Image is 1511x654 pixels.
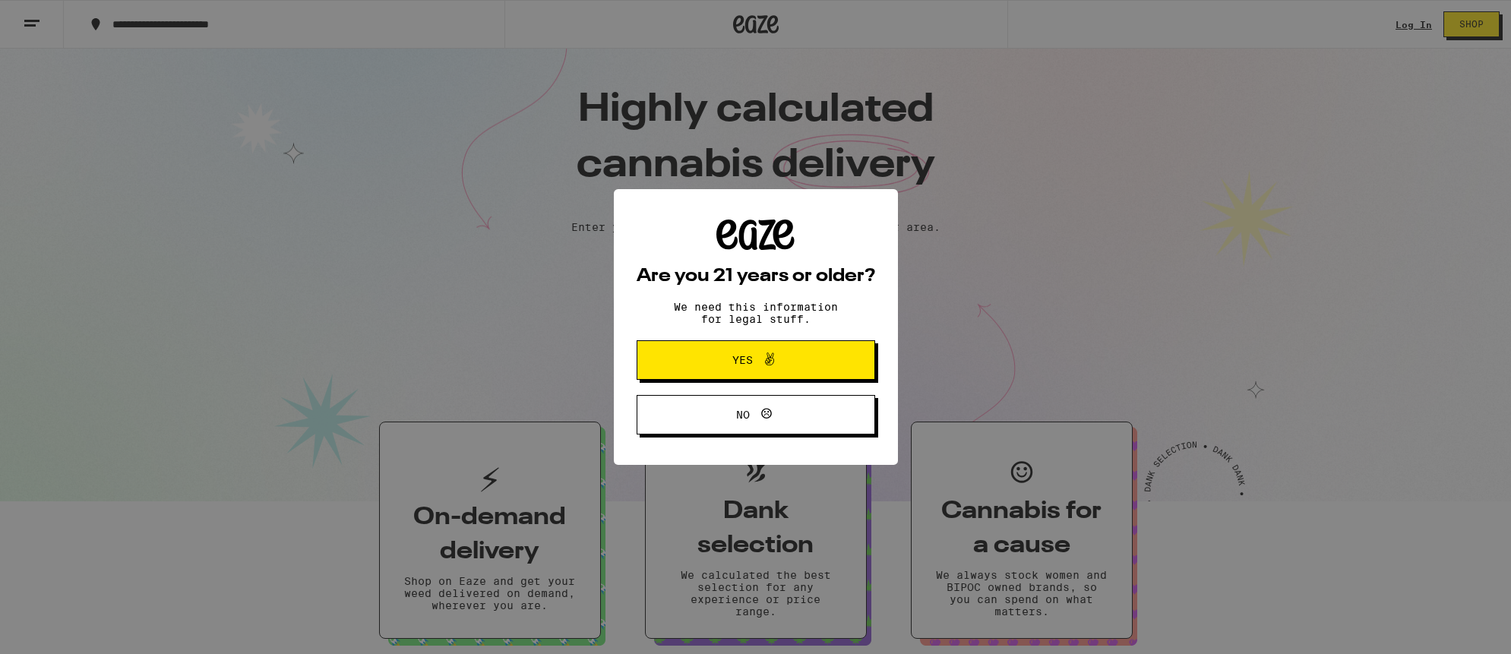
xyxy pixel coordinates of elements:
button: Yes [637,340,875,380]
h2: Are you 21 years or older? [637,267,875,286]
span: Hi. Need any help? [9,11,109,23]
button: No [637,395,875,434]
p: We need this information for legal stuff. [661,301,851,325]
span: Yes [732,355,753,365]
span: No [736,409,750,420]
